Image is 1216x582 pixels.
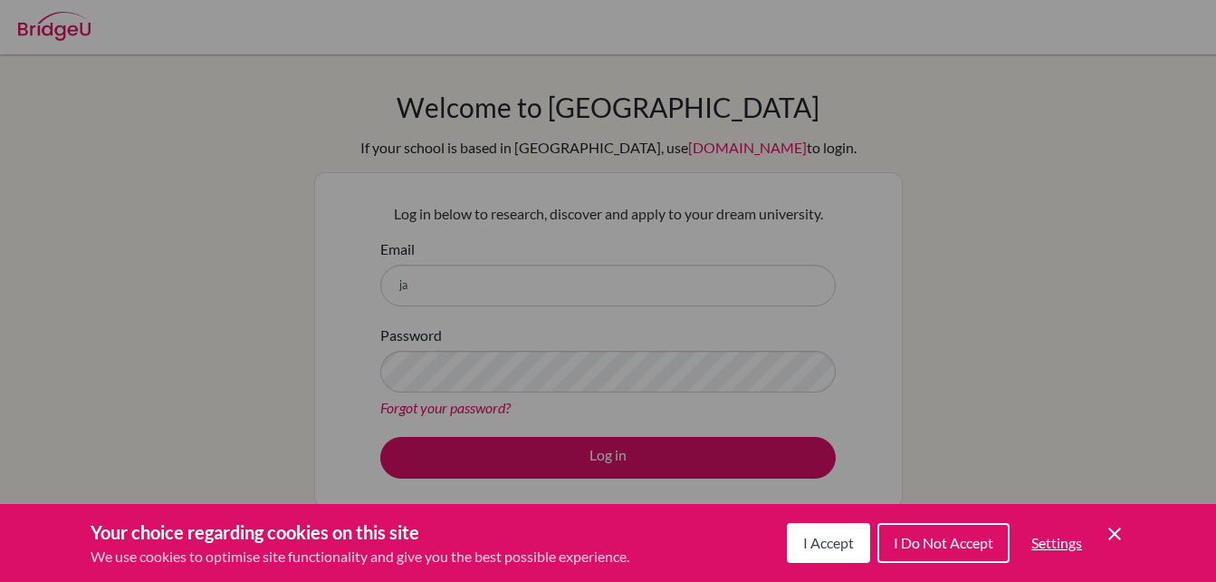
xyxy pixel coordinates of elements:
[894,534,993,551] span: I Do Not Accept
[787,523,870,563] button: I Accept
[1017,525,1096,561] button: Settings
[803,534,854,551] span: I Accept
[877,523,1010,563] button: I Do Not Accept
[1104,523,1125,545] button: Save and close
[91,519,629,546] h3: Your choice regarding cookies on this site
[91,546,629,567] p: We use cookies to optimise site functionality and give you the best possible experience.
[1031,534,1082,551] span: Settings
